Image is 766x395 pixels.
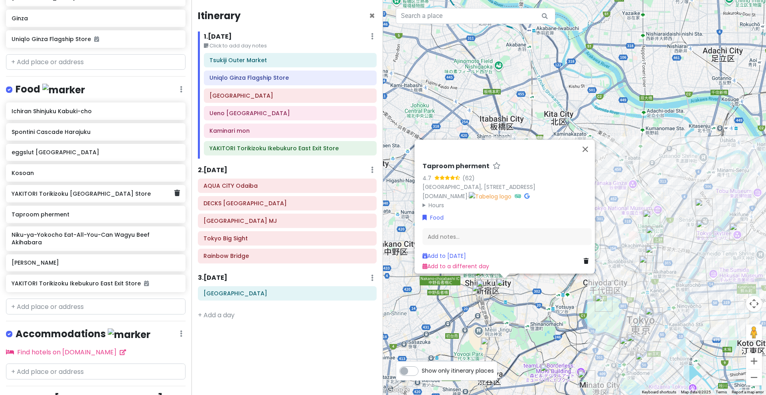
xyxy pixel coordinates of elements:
[481,337,498,355] div: Spontini Cascade Harajuku
[696,220,714,238] div: Kaminari mon
[695,198,713,216] div: Asakusa
[6,54,186,70] input: + Add place or address
[198,10,241,22] h4: Itinerary
[716,390,727,394] a: Terms (opens in new tab)
[94,36,99,42] i: Added to itinerary
[645,307,663,325] div: Pokemon Cafe Tokyo Nihonbashi
[204,33,232,41] h6: 1 . [DATE]
[595,294,612,312] div: Imperial Palace
[369,9,375,22] span: Close itinerary
[174,188,180,198] a: Delete place
[476,279,498,301] div: YAKITORI Torikizoku Shinjuku South Exit Store
[203,290,371,297] h6: Narita International Airport
[396,8,555,24] input: Search a place
[12,259,180,266] h6: [PERSON_NAME]
[108,328,150,341] img: marker
[422,200,592,209] summary: Hours
[6,348,126,357] a: Find hotels on [DOMAIN_NAME]
[540,364,558,381] div: Roppongi Hills
[12,108,180,115] h6: Ichiran Shinjuku Kabuki-cho
[515,193,521,198] i: Tripadvisor
[12,149,180,156] h6: eggslut [GEOGRAPHIC_DATA]
[385,385,411,395] a: Open this area in Google Maps (opens a new window)
[422,183,535,191] a: [GEOGRAPHIC_DATA], [STREET_ADDRESS]
[746,324,762,340] button: Drag Pegman onto the map to open Street View
[729,223,747,240] div: Tokyo Sky Tree / 東京スカイツリー
[12,35,180,43] h6: Uniqlo Ginza Flagship Store
[16,83,85,96] h4: Food
[42,84,85,96] img: marker
[732,390,764,394] a: Report a map error
[204,42,377,50] small: Click to add day notes
[578,370,595,388] div: Tokyo Tower
[524,193,529,198] i: Google Maps
[422,162,592,210] div: ·
[746,369,762,385] button: Zoom out
[639,255,657,273] div: Niku-ya-Yokocho Eat-All-You-Can Wagyu Beef Akihabara
[209,92,371,99] h6: Imperial Palace
[496,278,513,296] div: Taproom pherment
[203,182,371,189] h6: AQUA CiTY Odaiba
[12,128,180,136] h6: Spontini Cascade Harajuku
[203,200,371,207] h6: DECKS Tokyo Beach
[627,334,644,352] div: Ginza
[472,284,490,302] div: eggslut Shinjuku Southern Terrace
[209,57,371,64] h6: Tsukiji Outer Market
[16,328,150,341] h4: Accommodations
[209,145,371,152] h6: YAKITORI Torikizoku Ikebukuro East Exit Store
[198,166,227,175] h6: 2 . [DATE]
[12,169,180,177] h6: Kosoan
[493,162,501,170] a: Star place
[12,231,180,246] h6: Niku-ya-Yokocho Eat-All-You-Can Wagyu Beef Akihabara
[422,228,592,245] div: Add notes...
[198,274,227,282] h6: 3 . [DATE]
[474,269,492,286] div: YAKITON izakaya YAMANE Nikuten
[209,74,371,81] h6: Uniqlo Ginza Flagship Store
[681,390,711,394] span: Map data ©2025
[422,213,444,222] a: Food
[646,226,663,244] div: Ueno Ameyoko Shopping Street
[576,140,595,159] button: Close
[422,192,468,200] a: [DOMAIN_NAME]
[12,190,174,197] h6: YAKITORI Torikizoku [GEOGRAPHIC_DATA] Store
[209,127,371,134] h6: Kaminari mon
[746,296,762,312] button: Map camera controls
[584,256,592,265] a: Delete place
[422,162,490,170] h6: Taproom pherment
[469,192,511,200] img: Tabelog
[209,110,371,117] h6: Ueno Ameyoko Shopping Street
[198,310,235,320] a: + Add a day
[385,385,411,395] img: Google
[462,173,475,182] div: (62)
[746,353,762,369] button: Zoom in
[643,210,660,227] div: Ueno Park (Can ignore)
[645,246,663,263] div: Akihabara
[636,352,653,370] div: Tsukiji Outer Market
[6,299,186,314] input: + Add place or address
[422,252,466,259] a: Add to [DATE]
[12,15,180,22] h6: Ginza
[203,217,371,224] h6: DiverCity Tokyo Plaza MJ
[6,364,186,379] input: + Add place or address
[422,366,494,375] span: Show only itinerary places
[203,235,371,242] h6: Tokyo Big Sight
[12,280,180,287] h6: YAKITORI Torikizoku Ikebukuro East Exit Store
[620,337,637,354] div: Uniqlo Ginza Flagship Store
[422,262,489,270] a: Add to a different day
[203,252,371,259] h6: Rainbow Bridge
[369,11,375,21] button: Close
[422,173,434,182] div: 4.7
[144,281,149,286] i: Added to itinerary
[642,389,676,395] button: Keyboard shortcuts
[12,211,180,218] h6: Taproom pherment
